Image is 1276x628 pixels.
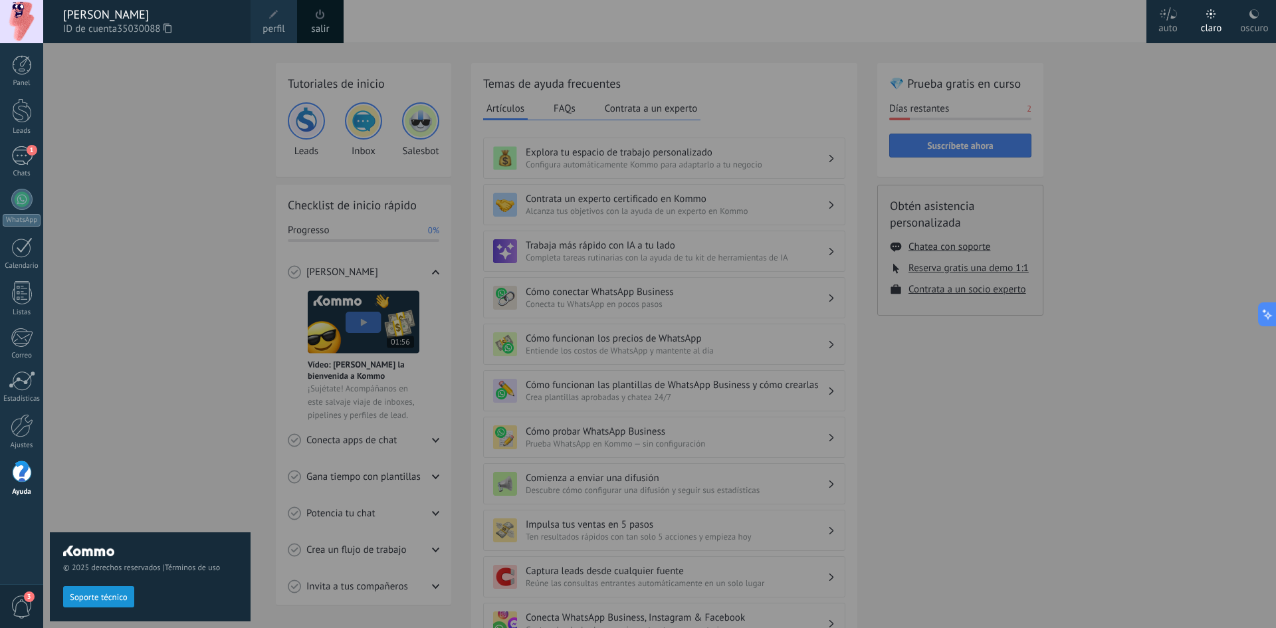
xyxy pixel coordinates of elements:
div: Calendario [3,262,41,270]
span: Soporte técnico [70,593,128,602]
a: Soporte técnico [63,591,134,601]
div: Listas [3,308,41,317]
div: Ajustes [3,441,41,450]
span: ID de cuenta [63,22,237,37]
div: [PERSON_NAME] [63,7,237,22]
a: Términos de uso [165,563,220,573]
div: oscuro [1240,9,1268,43]
div: Chats [3,169,41,178]
div: claro [1201,9,1222,43]
span: 1 [27,145,37,156]
span: 35030088 [117,22,171,37]
div: auto [1158,9,1178,43]
span: © 2025 derechos reservados | [63,563,237,573]
span: perfil [263,22,284,37]
span: 3 [24,591,35,602]
div: WhatsApp [3,214,41,227]
div: Estadísticas [3,395,41,403]
div: Panel [3,79,41,88]
div: Leads [3,127,41,136]
button: Soporte técnico [63,586,134,607]
div: Ayuda [3,488,41,496]
a: salir [311,22,329,37]
div: Correo [3,352,41,360]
